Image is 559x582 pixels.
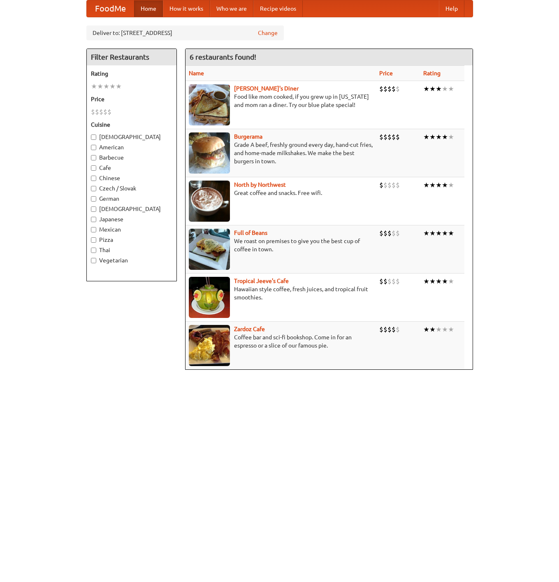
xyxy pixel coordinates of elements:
[392,181,396,190] li: $
[97,82,103,91] li: ★
[95,107,99,116] li: $
[91,237,96,243] input: Pizza
[91,153,172,162] label: Barbecue
[379,277,383,286] li: $
[423,132,429,141] li: ★
[91,134,96,140] input: [DEMOGRAPHIC_DATA]
[383,325,387,334] li: $
[210,0,253,17] a: Who we are
[109,82,116,91] li: ★
[383,229,387,238] li: $
[189,237,373,253] p: We roast on premises to give you the best cup of coffee in town.
[91,186,96,191] input: Czech / Slovak
[253,0,303,17] a: Recipe videos
[189,189,373,197] p: Great coffee and snacks. Free wifi.
[383,277,387,286] li: $
[429,132,436,141] li: ★
[91,107,95,116] li: $
[442,132,448,141] li: ★
[387,325,392,334] li: $
[189,93,373,109] p: Food like mom cooked, if you grew up in [US_STATE] and mom ran a diner. Try our blue plate special!
[387,84,392,93] li: $
[387,277,392,286] li: $
[190,53,256,61] ng-pluralize: 6 restaurants found!
[189,325,230,366] img: zardoz.jpg
[91,195,172,203] label: German
[91,133,172,141] label: [DEMOGRAPHIC_DATA]
[163,0,210,17] a: How it works
[87,0,134,17] a: FoodMe
[116,82,122,91] li: ★
[383,84,387,93] li: $
[234,326,265,332] a: Zardoz Cafe
[396,277,400,286] li: $
[442,181,448,190] li: ★
[423,277,429,286] li: ★
[91,236,172,244] label: Pizza
[99,107,103,116] li: $
[379,70,393,77] a: Price
[91,145,96,150] input: American
[91,95,172,103] h5: Price
[379,84,383,93] li: $
[189,277,230,318] img: jeeves.jpg
[234,85,299,92] a: [PERSON_NAME]'s Diner
[134,0,163,17] a: Home
[392,277,396,286] li: $
[392,325,396,334] li: $
[392,84,396,93] li: $
[87,49,176,65] h4: Filter Restaurants
[387,229,392,238] li: $
[392,229,396,238] li: $
[379,229,383,238] li: $
[91,225,172,234] label: Mexican
[429,325,436,334] li: ★
[423,229,429,238] li: ★
[448,84,454,93] li: ★
[436,229,442,238] li: ★
[442,325,448,334] li: ★
[439,0,464,17] a: Help
[189,229,230,270] img: beans.jpg
[103,107,107,116] li: $
[436,181,442,190] li: ★
[91,121,172,129] h5: Cuisine
[91,205,172,213] label: [DEMOGRAPHIC_DATA]
[189,141,373,165] p: Grade A beef, freshly ground every day, hand-cut fries, and home-made milkshakes. We make the bes...
[442,277,448,286] li: ★
[189,285,373,301] p: Hawaiian style coffee, fresh juices, and tropical fruit smoothies.
[189,70,204,77] a: Name
[91,165,96,171] input: Cafe
[91,70,172,78] h5: Rating
[379,132,383,141] li: $
[423,70,441,77] a: Rating
[91,164,172,172] label: Cafe
[234,278,289,284] b: Tropical Jeeve's Cafe
[91,82,97,91] li: ★
[448,277,454,286] li: ★
[91,155,96,160] input: Barbecue
[448,229,454,238] li: ★
[436,132,442,141] li: ★
[429,229,436,238] li: ★
[448,181,454,190] li: ★
[234,133,262,140] a: Burgerama
[442,229,448,238] li: ★
[189,181,230,222] img: north.jpg
[423,325,429,334] li: ★
[103,82,109,91] li: ★
[86,26,284,40] div: Deliver to: [STREET_ADDRESS]
[392,132,396,141] li: $
[423,84,429,93] li: ★
[442,84,448,93] li: ★
[91,176,96,181] input: Chinese
[387,181,392,190] li: $
[429,277,436,286] li: ★
[436,277,442,286] li: ★
[448,132,454,141] li: ★
[91,184,172,192] label: Czech / Slovak
[379,325,383,334] li: $
[91,217,96,222] input: Japanese
[91,258,96,263] input: Vegetarian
